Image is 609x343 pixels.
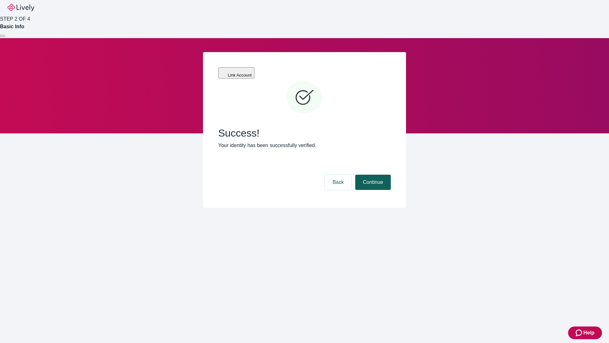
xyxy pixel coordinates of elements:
button: Back [325,175,351,190]
button: Zendesk support iconHelp [568,326,602,339]
button: Continue [355,175,391,190]
svg: Checkmark icon [285,79,324,117]
img: Lively [8,4,34,11]
button: Link Account [218,67,254,78]
p: Your identity has been successfully verified. [218,142,391,149]
svg: Zendesk support icon [576,329,583,337]
span: Success! [218,127,391,139]
span: Help [583,329,594,337]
